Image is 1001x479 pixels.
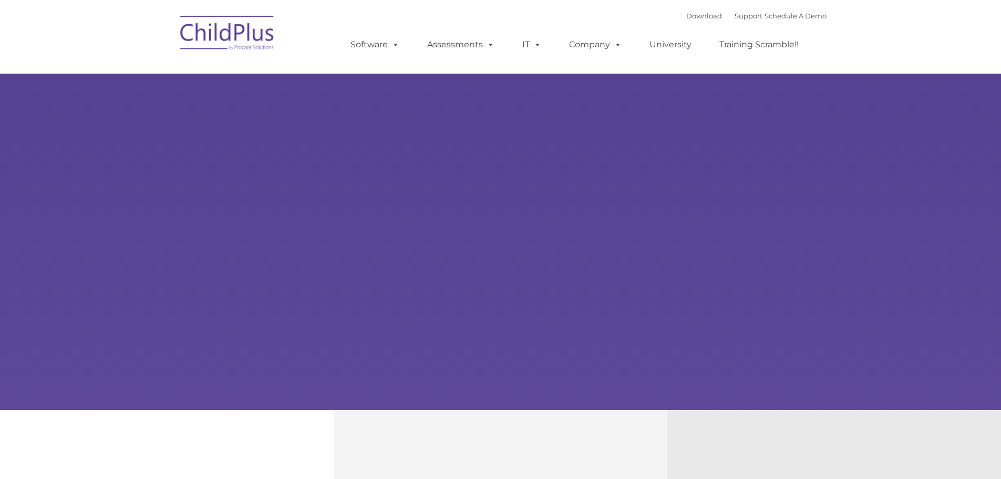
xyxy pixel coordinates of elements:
[765,12,827,20] a: Schedule A Demo
[686,12,827,20] font: |
[735,12,762,20] a: Support
[559,34,632,55] a: Company
[686,12,722,20] a: Download
[175,8,280,61] img: ChildPlus by Procare Solutions
[512,34,552,55] a: IT
[417,34,505,55] a: Assessments
[709,34,809,55] a: Training Scramble!!
[340,34,410,55] a: Software
[639,34,702,55] a: University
